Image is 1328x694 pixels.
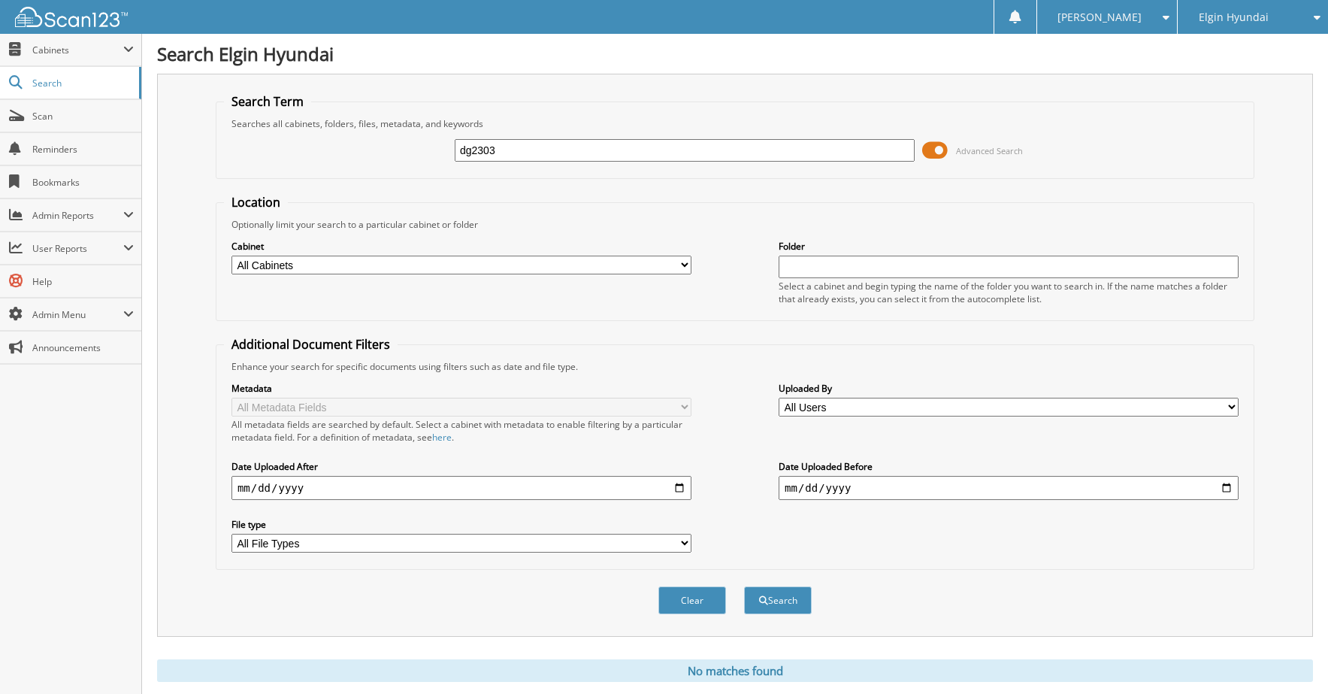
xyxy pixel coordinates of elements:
[224,336,398,353] legend: Additional Document Filters
[157,659,1313,682] div: No matches found
[231,240,691,253] label: Cabinet
[32,176,134,189] span: Bookmarks
[1057,13,1142,22] span: [PERSON_NAME]
[224,194,288,211] legend: Location
[224,93,311,110] legend: Search Term
[224,218,1246,231] div: Optionally limit your search to a particular cabinet or folder
[224,360,1246,373] div: Enhance your search for specific documents using filters such as date and file type.
[956,145,1023,156] span: Advanced Search
[32,308,123,321] span: Admin Menu
[779,460,1239,473] label: Date Uploaded Before
[231,418,691,444] div: All metadata fields are searched by default. Select a cabinet with metadata to enable filtering b...
[224,117,1246,130] div: Searches all cabinets, folders, files, metadata, and keywords
[32,77,132,89] span: Search
[231,518,691,531] label: File type
[779,240,1239,253] label: Folder
[231,460,691,473] label: Date Uploaded After
[32,209,123,222] span: Admin Reports
[231,476,691,500] input: start
[32,44,123,56] span: Cabinets
[231,382,691,395] label: Metadata
[32,143,134,156] span: Reminders
[32,275,134,288] span: Help
[32,110,134,123] span: Scan
[1199,13,1269,22] span: Elgin Hyundai
[779,280,1239,305] div: Select a cabinet and begin typing the name of the folder you want to search in. If the name match...
[744,586,812,614] button: Search
[32,242,123,255] span: User Reports
[779,476,1239,500] input: end
[779,382,1239,395] label: Uploaded By
[157,41,1313,66] h1: Search Elgin Hyundai
[32,341,134,354] span: Announcements
[432,431,452,444] a: here
[658,586,726,614] button: Clear
[15,7,128,27] img: scan123-logo-white.svg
